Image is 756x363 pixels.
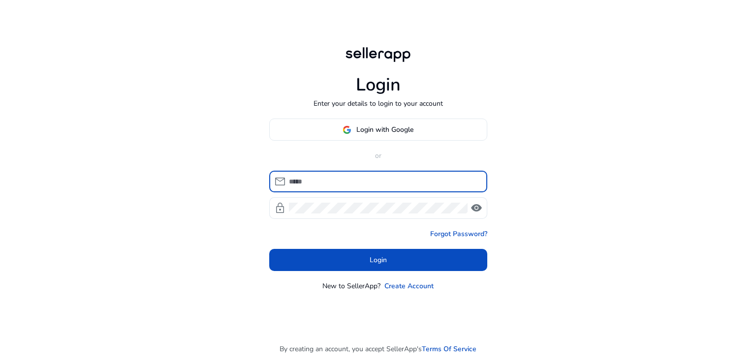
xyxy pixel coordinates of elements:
[430,229,487,239] a: Forgot Password?
[356,74,401,95] h1: Login
[370,255,387,265] span: Login
[356,124,413,135] span: Login with Google
[314,98,443,109] p: Enter your details to login to your account
[384,281,434,291] a: Create Account
[274,202,286,214] span: lock
[422,344,476,354] a: Terms Of Service
[269,119,487,141] button: Login with Google
[343,125,351,134] img: google-logo.svg
[471,202,482,214] span: visibility
[269,249,487,271] button: Login
[322,281,380,291] p: New to SellerApp?
[269,151,487,161] p: or
[274,176,286,187] span: mail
